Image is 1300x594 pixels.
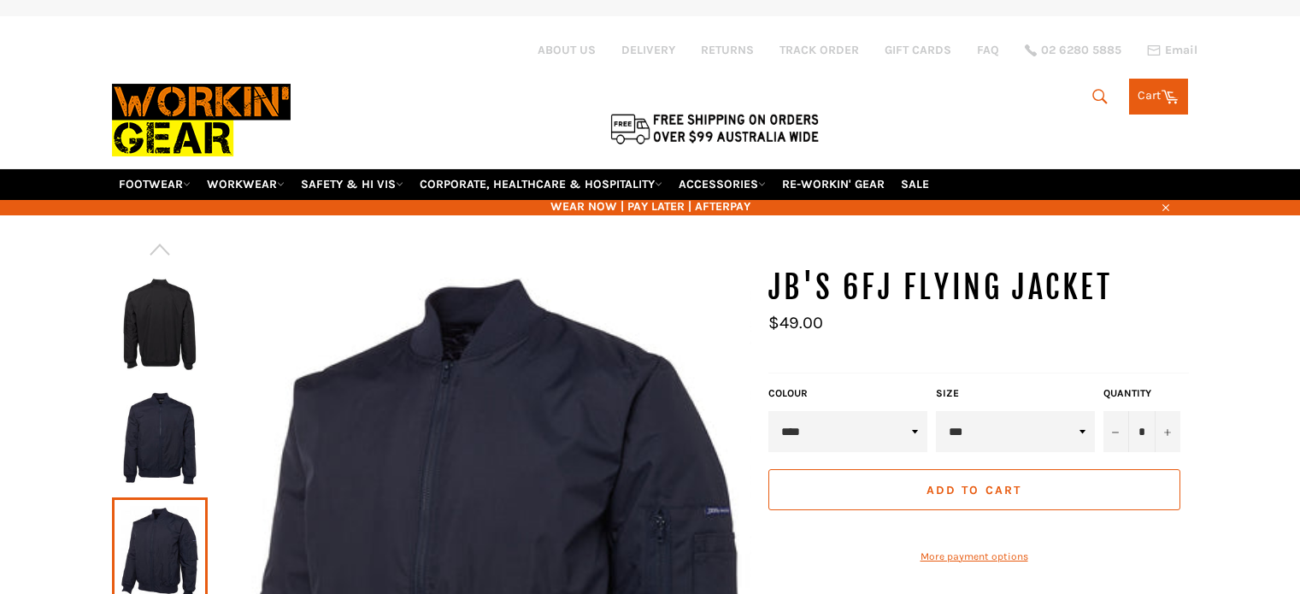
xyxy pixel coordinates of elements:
a: Email [1147,44,1197,57]
img: JB'S 6FJ Flying Jacket - Workin Gear [121,391,199,485]
span: $49.00 [768,313,823,332]
label: COLOUR [768,386,927,401]
a: More payment options [768,550,1180,564]
a: GIFT CARDS [885,42,951,58]
button: Add to Cart [768,469,1180,510]
label: Size [936,386,1095,401]
a: ABOUT US [538,42,596,58]
a: RETURNS [701,42,754,58]
a: CORPORATE, HEALTHCARE & HOSPITALITY [413,169,669,199]
a: SALE [894,169,936,199]
a: DELIVERY [621,42,675,58]
button: Reduce item quantity by one [1103,411,1129,452]
a: ACCESSORIES [672,169,773,199]
a: TRACK ORDER [779,42,859,58]
a: RE-WORKIN' GEAR [775,169,891,199]
a: FAQ [977,42,999,58]
a: Cart [1129,79,1188,115]
img: JB'S 6FJ Flying Jacket - Workin Gear [121,277,199,371]
span: 02 6280 5885 [1041,44,1121,56]
label: Quantity [1103,386,1180,401]
span: Email [1165,44,1197,56]
a: WORKWEAR [200,169,291,199]
a: SAFETY & HI VIS [294,169,410,199]
span: WEAR NOW | PAY LATER | AFTERPAY [112,198,1189,215]
a: FOOTWEAR [112,169,197,199]
span: Add to Cart [926,483,1021,497]
button: Increase item quantity by one [1155,411,1180,452]
img: Flat $9.95 shipping Australia wide [608,110,821,146]
img: Workin Gear leaders in Workwear, Safety Boots, PPE, Uniforms. Australia's No.1 in Workwear [112,72,291,168]
a: 02 6280 5885 [1025,44,1121,56]
h1: JB'S 6FJ Flying Jacket [768,267,1189,309]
